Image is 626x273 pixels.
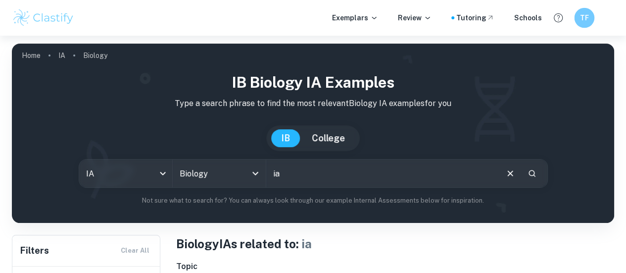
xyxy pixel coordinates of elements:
button: College [302,129,355,147]
a: Home [22,49,41,62]
a: Schools [514,12,542,23]
h1: Biology IAs related to: [176,235,614,253]
p: Review [398,12,432,23]
div: IA [79,160,172,187]
input: E.g. photosynthesis, coffee and protein, HDI and diabetes... [266,160,497,187]
img: profile cover [12,44,614,223]
img: Clastify logo [12,8,75,28]
h6: Filters [20,244,49,258]
h6: TF [578,12,590,23]
a: IA [58,49,65,62]
a: Tutoring [456,12,494,23]
button: Clear [501,164,520,183]
p: Type a search phrase to find the most relevant Biology IA examples for you [20,98,606,109]
p: Exemplars [332,12,378,23]
span: ia [301,237,312,251]
button: Open [248,166,262,180]
p: Biology [83,50,107,61]
button: Search [524,165,540,182]
button: Help and Feedback [550,9,567,26]
p: Not sure what to search for? You can always look through our example Internal Assessments below f... [20,196,606,206]
button: TF [574,8,594,28]
h1: IB Biology IA examples [20,71,606,94]
h6: Topic [176,261,614,273]
button: IB [271,129,300,147]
